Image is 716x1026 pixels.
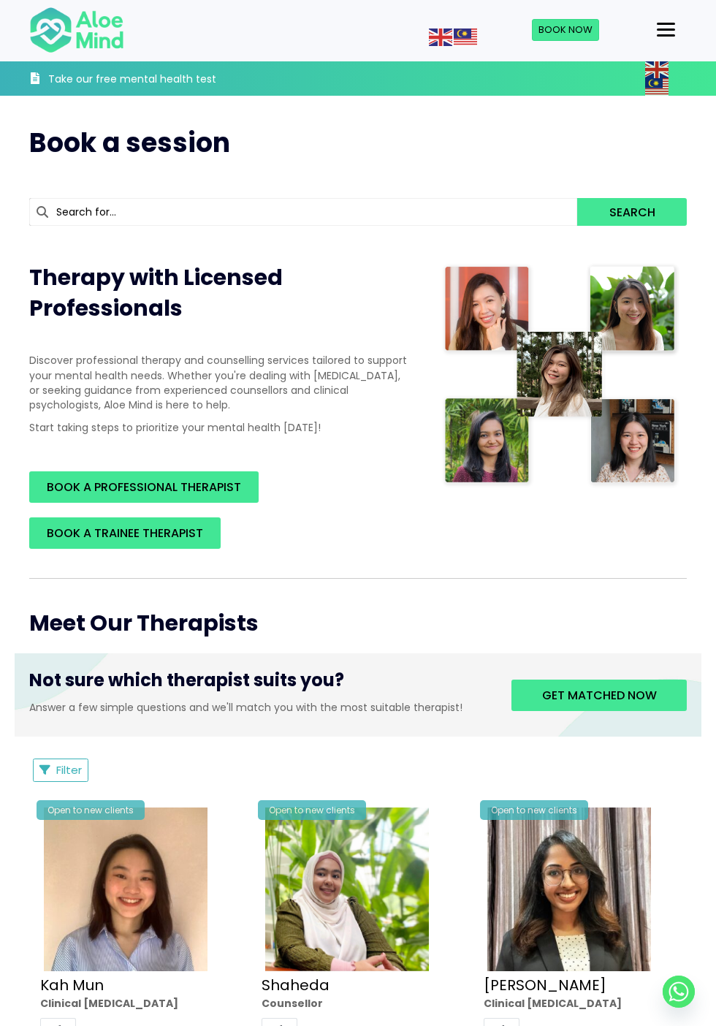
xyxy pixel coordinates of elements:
[538,23,593,37] span: Book Now
[645,78,669,96] img: ms
[577,198,687,226] button: Search
[663,976,695,1008] a: Whatsapp
[29,198,577,226] input: Search for...
[47,525,203,541] span: BOOK A TRAINEE THERAPIST
[56,762,82,778] span: Filter
[29,6,124,54] img: Aloe mind Logo
[29,471,259,503] a: BOOK A PROFESSIONAL THERAPIST
[29,607,259,639] span: Meet Our Therapists
[37,800,145,820] div: Open to new clients
[29,668,490,700] h3: Not sure which therapist suits you?
[48,72,230,87] h3: Take our free mental health test
[429,28,452,46] img: en
[262,996,454,1011] div: Counsellor
[258,800,366,820] div: Open to new clients
[265,807,429,971] img: Shaheda Counsellor
[47,479,241,495] span: BOOK A PROFESSIONAL THERAPIST
[29,700,490,715] p: Answer a few simple questions and we'll match you with the most suitable therapist!
[441,262,680,489] img: Therapist collage
[645,61,670,76] a: English
[532,19,599,41] a: Book Now
[29,353,412,412] p: Discover professional therapy and counselling services tailored to support your mental health nee...
[29,124,230,161] span: Book a session
[44,807,207,971] img: Kah Mun-profile-crop-300×300
[40,996,232,1011] div: Clinical [MEDICAL_DATA]
[29,64,230,96] a: Take our free mental health test
[480,800,588,820] div: Open to new clients
[454,29,479,44] a: Malay
[651,18,681,42] button: Menu
[542,687,657,704] span: Get matched now
[29,262,283,324] span: Therapy with Licensed Professionals
[29,420,412,435] p: Start taking steps to prioritize your mental health [DATE]!
[29,517,221,549] a: BOOK A TRAINEE THERAPIST
[33,759,88,782] button: Filter Listings
[429,29,454,44] a: English
[487,807,651,971] img: croped-Anita_Profile-photo-300×300
[645,79,670,94] a: Malay
[484,975,606,995] a: [PERSON_NAME]
[645,61,669,78] img: en
[484,996,676,1011] div: Clinical [MEDICAL_DATA]
[262,975,330,995] a: Shaheda
[454,28,477,46] img: ms
[40,975,104,995] a: Kah Mun
[511,680,687,711] a: Get matched now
